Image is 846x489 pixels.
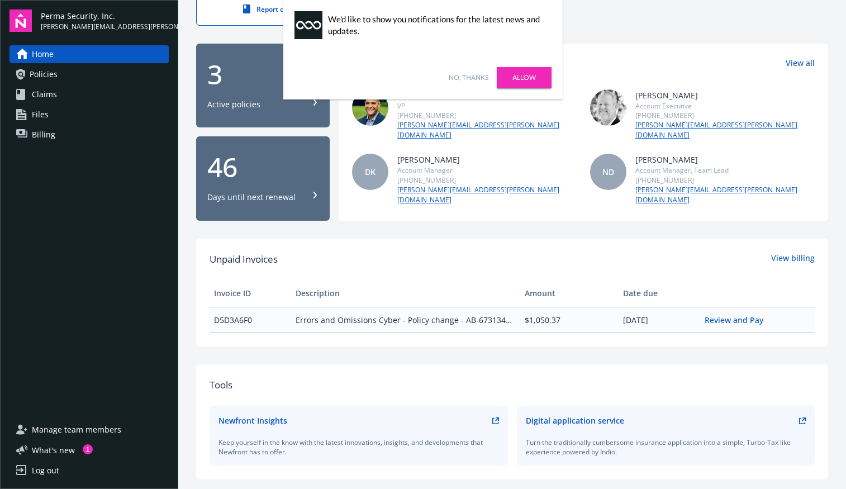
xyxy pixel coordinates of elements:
[352,89,388,126] img: photo
[207,99,260,110] div: Active policies
[520,280,619,307] th: Amount
[9,421,169,439] a: Manage team members
[520,307,619,333] td: $1,050.37
[32,421,121,439] span: Manage team members
[365,166,376,178] span: DK
[210,252,278,267] span: Unpaid Invoices
[771,252,815,267] a: View billing
[9,10,32,32] img: navigator-logo.svg
[449,73,488,83] a: No, thanks
[207,192,296,203] div: Days until next renewal
[210,378,815,392] div: Tools
[207,154,319,181] div: 46
[32,86,57,103] span: Claims
[32,45,54,63] span: Home
[83,444,93,454] div: 1
[9,126,169,144] a: Billing
[196,44,330,128] button: 3Active policies
[397,111,577,120] div: [PHONE_NUMBER]
[9,45,169,63] a: Home
[397,175,577,185] div: [PHONE_NUMBER]
[328,13,546,37] div: We'd like to show you notifications for the latest news and updates.
[497,67,552,88] a: Allow
[9,86,169,103] a: Claims
[635,89,815,101] div: [PERSON_NAME]
[41,22,169,32] span: [PERSON_NAME][EMAIL_ADDRESS][PERSON_NAME][PERSON_NAME][DOMAIN_NAME]
[291,280,520,307] th: Description
[635,154,815,165] div: [PERSON_NAME]
[219,4,325,14] div: Report claims
[210,307,291,333] td: D5D3A6F0
[786,57,815,72] a: View all
[9,65,169,83] a: Policies
[296,314,516,326] span: Errors and Omissions Cyber - Policy change - AB-6731342-01
[397,154,577,165] div: [PERSON_NAME]
[635,165,815,175] div: Account Manager, Team Lead
[207,61,319,88] div: 3
[397,120,577,140] a: [PERSON_NAME][EMAIL_ADDRESS][PERSON_NAME][DOMAIN_NAME]
[619,280,700,307] th: Date due
[705,315,772,325] a: Review and Pay
[41,10,169,32] button: Perma Security, Inc.[PERSON_NAME][EMAIL_ADDRESS][PERSON_NAME][PERSON_NAME][DOMAIN_NAME]
[602,166,614,178] span: ND
[41,10,169,22] span: Perma Security, Inc.
[619,307,700,333] td: [DATE]
[32,126,55,144] span: Billing
[218,415,287,426] div: Newfront Insights
[9,444,93,456] button: What's new1
[590,89,626,126] img: photo
[635,111,815,120] div: [PHONE_NUMBER]
[218,438,499,457] div: Keep yourself in the know with the latest innovations, insights, and developments that Newfront h...
[32,444,75,456] span: What ' s new
[196,136,330,221] button: 46Days until next renewal
[635,120,815,140] a: [PERSON_NAME][EMAIL_ADDRESS][PERSON_NAME][DOMAIN_NAME]
[210,280,291,307] th: Invoice ID
[526,415,624,426] div: Digital application service
[397,185,577,205] a: [PERSON_NAME][EMAIL_ADDRESS][PERSON_NAME][DOMAIN_NAME]
[635,101,815,111] div: Account Executive
[30,65,58,83] span: Policies
[32,462,59,479] div: Log out
[397,101,577,111] div: VP
[635,175,815,185] div: [PHONE_NUMBER]
[526,438,806,457] div: Turn the traditionally cumbersome insurance application into a simple, Turbo-Tax like experience ...
[635,185,815,205] a: [PERSON_NAME][EMAIL_ADDRESS][PERSON_NAME][DOMAIN_NAME]
[9,106,169,124] a: Files
[397,165,577,175] div: Account Manager
[32,106,49,124] span: Files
